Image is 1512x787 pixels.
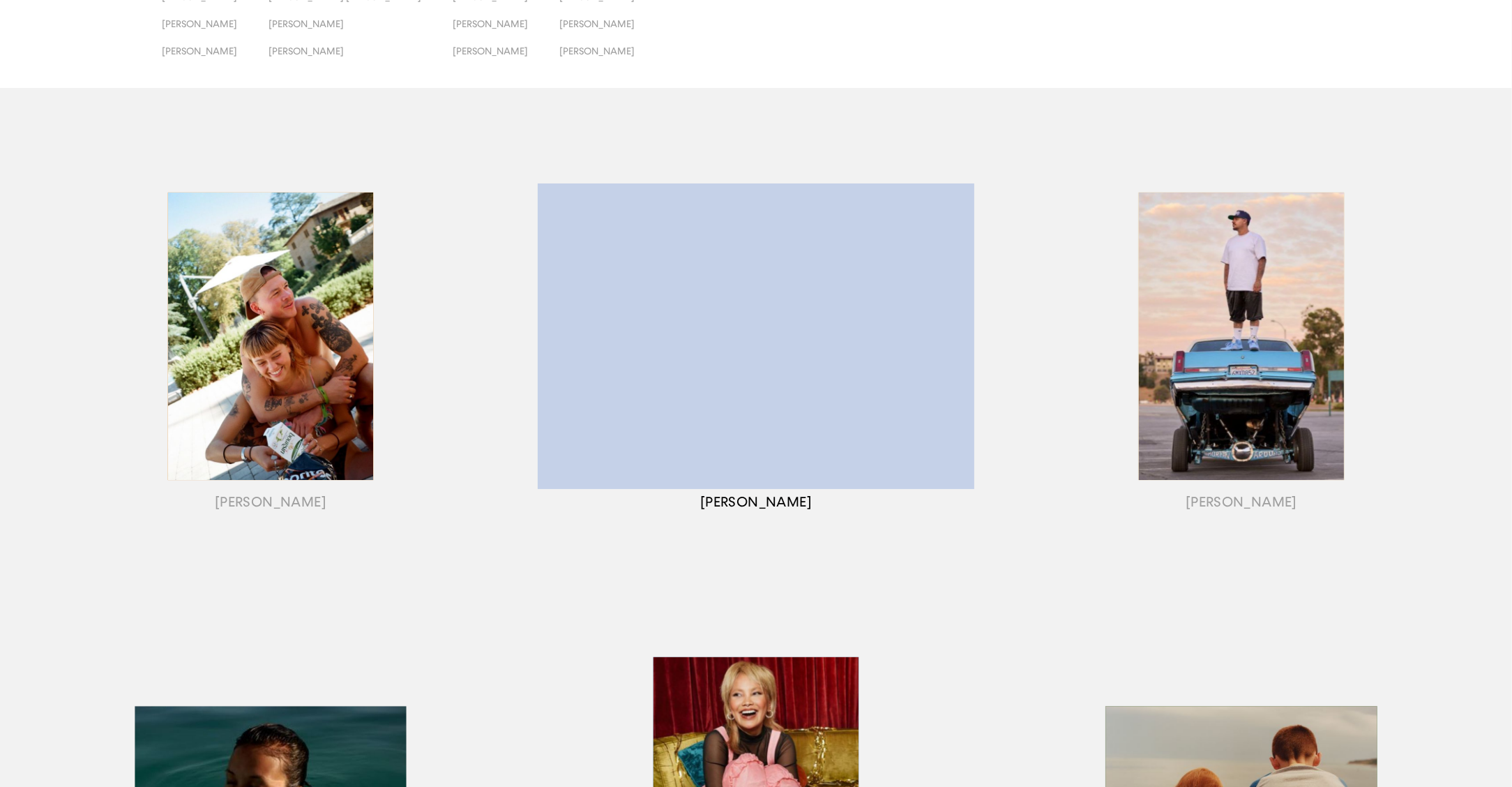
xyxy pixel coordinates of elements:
button: [PERSON_NAME] [269,45,453,73]
button: [PERSON_NAME] [453,45,559,73]
span: [PERSON_NAME] [269,45,344,57]
span: [PERSON_NAME] [162,45,237,57]
span: [PERSON_NAME] [559,45,635,57]
button: [PERSON_NAME] [559,45,666,73]
button: [PERSON_NAME] [162,45,269,73]
span: [PERSON_NAME] [453,45,528,57]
